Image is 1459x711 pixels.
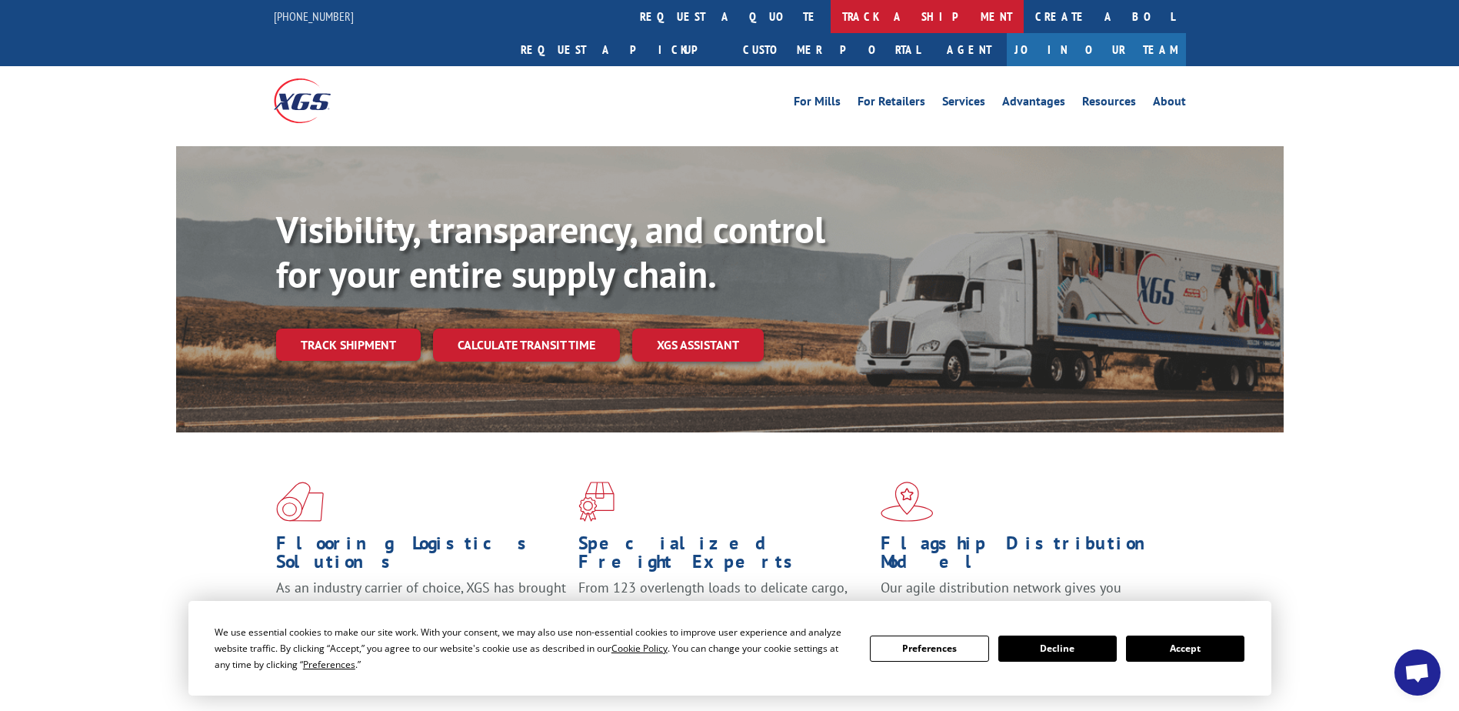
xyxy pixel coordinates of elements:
[1126,636,1244,662] button: Accept
[433,329,620,362] a: Calculate transit time
[578,534,869,579] h1: Specialized Freight Experts
[881,482,934,522] img: xgs-icon-flagship-distribution-model-red
[276,205,825,298] b: Visibility, transparency, and control for your entire supply chain.
[276,482,324,522] img: xgs-icon-total-supply-chain-intelligence-red
[881,579,1164,615] span: Our agile distribution network gives you nationwide inventory management on demand.
[215,624,851,673] div: We use essential cookies to make our site work. With your consent, we may also use non-essential ...
[276,534,567,579] h1: Flooring Logistics Solutions
[274,8,354,24] a: [PHONE_NUMBER]
[1007,33,1186,66] a: Join Our Team
[1002,95,1065,112] a: Advantages
[611,642,668,655] span: Cookie Policy
[276,579,566,633] span: As an industry carrier of choice, XGS has brought innovation and dedication to flooring logistics...
[578,579,869,647] p: From 123 overlength loads to delicate cargo, our experienced staff knows the best way to move you...
[578,482,615,522] img: xgs-icon-focused-on-flooring-red
[509,33,731,66] a: Request a pickup
[276,329,421,361] a: Track shipment
[188,601,1271,696] div: Cookie Consent Prompt
[942,95,985,112] a: Services
[858,95,925,112] a: For Retailers
[303,658,355,671] span: Preferences
[1153,95,1186,112] a: About
[731,33,931,66] a: Customer Portal
[998,636,1117,662] button: Decline
[931,33,1007,66] a: Agent
[870,636,988,662] button: Preferences
[881,534,1171,579] h1: Flagship Distribution Model
[1082,95,1136,112] a: Resources
[632,329,764,362] a: XGS ASSISTANT
[794,95,841,112] a: For Mills
[1394,649,1441,696] div: Open chat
